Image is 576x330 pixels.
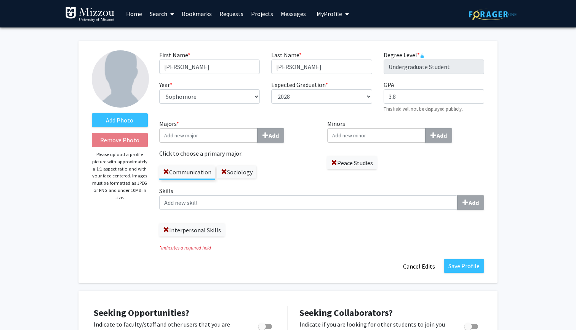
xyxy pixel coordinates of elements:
input: SkillsAdd [159,195,458,210]
label: AddProfile Picture [92,113,148,127]
b: Add [469,199,479,206]
small: This field will not be displayed publicly. [384,106,463,112]
input: Majors*Add [159,128,258,143]
b: Add [269,132,279,139]
label: Skills [159,186,484,210]
span: Seeking Collaborators? [299,307,393,319]
a: Home [122,0,146,27]
label: Click to choose a primary major: [159,149,316,158]
label: Interpersonal Skills [159,224,225,237]
label: Year [159,80,173,89]
b: Add [437,132,447,139]
a: Requests [216,0,247,27]
a: Bookmarks [178,0,216,27]
button: Majors* [257,128,284,143]
label: Sociology [217,166,256,179]
img: Profile Picture [92,50,149,108]
iframe: Chat [6,296,32,324]
img: University of Missouri Logo [65,7,115,22]
button: Remove Photo [92,133,148,147]
img: ForagerOne Logo [469,8,517,20]
a: Search [146,0,178,27]
button: Skills [457,195,484,210]
label: Degree Level [384,50,424,60]
label: GPA [384,80,394,89]
label: Communication [159,166,215,179]
i: Indicates a required field [159,244,484,251]
svg: This information is provided and automatically updated by University of Missouri and is not edita... [420,53,424,58]
label: Peace Studies [327,156,377,169]
label: First Name [159,50,190,60]
span: Seeking Opportunities? [94,307,189,319]
button: Minors [425,128,452,143]
button: Save Profile [444,259,484,273]
label: Minors [327,119,484,143]
label: Majors [159,119,316,143]
input: MinorsAdd [327,128,426,143]
span: My Profile [317,10,342,18]
label: Last Name [271,50,302,60]
a: Projects [247,0,277,27]
a: Messages [277,0,310,27]
button: Cancel Edits [398,259,440,274]
label: Expected Graduation [271,80,328,89]
p: Please upload a profile picture with approximately a 1:1 aspect ratio and with your face centered... [92,151,148,201]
